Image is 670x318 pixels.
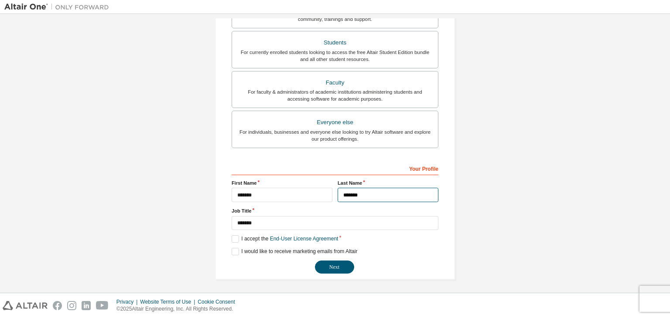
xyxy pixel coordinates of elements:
[4,3,113,11] img: Altair One
[53,301,62,310] img: facebook.svg
[3,301,48,310] img: altair_logo.svg
[232,235,338,243] label: I accept the
[270,236,338,242] a: End-User License Agreement
[232,248,357,255] label: I would like to receive marketing emails from Altair
[237,77,433,89] div: Faculty
[232,161,438,175] div: Your Profile
[140,298,198,305] div: Website Terms of Use
[232,207,438,214] label: Job Title
[237,129,433,142] div: For individuals, businesses and everyone else looking to try Altair software and explore our prod...
[237,37,433,49] div: Students
[237,88,433,102] div: For faculty & administrators of academic institutions administering students and accessing softwa...
[237,49,433,63] div: For currently enrolled students looking to access the free Altair Student Edition bundle and all ...
[67,301,76,310] img: instagram.svg
[237,116,433,129] div: Everyone else
[96,301,109,310] img: youtube.svg
[82,301,91,310] img: linkedin.svg
[338,179,438,186] label: Last Name
[232,179,332,186] label: First Name
[116,305,240,313] p: © 2025 Altair Engineering, Inc. All Rights Reserved.
[198,298,240,305] div: Cookie Consent
[315,260,354,274] button: Next
[116,298,140,305] div: Privacy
